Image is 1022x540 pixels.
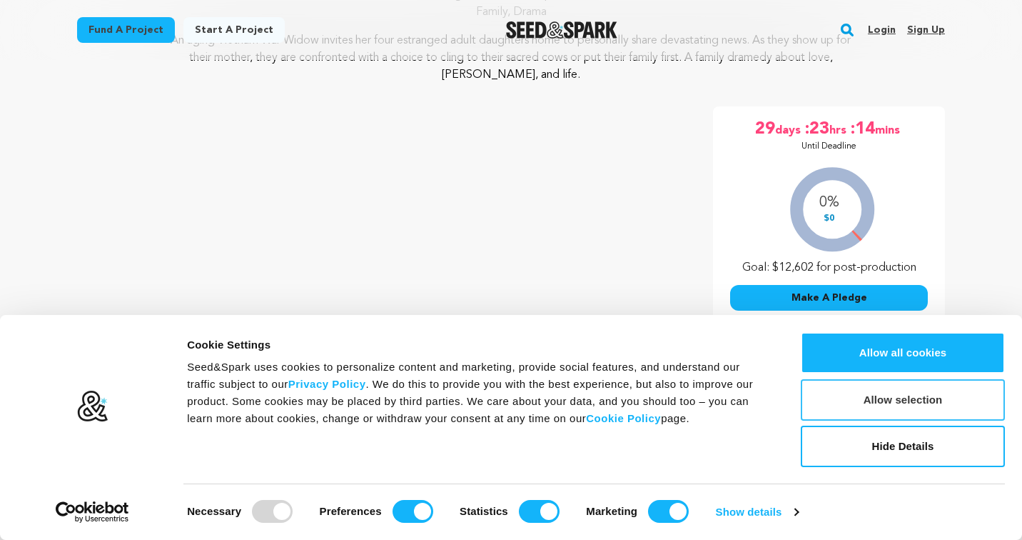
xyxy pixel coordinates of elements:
[288,378,366,390] a: Privacy Policy
[30,501,155,523] a: Usercentrics Cookiebot - opens in a new window
[801,332,1005,374] button: Allow all cookies
[506,21,618,39] img: Seed&Spark Logo Dark Mode
[801,426,1005,467] button: Hide Details
[829,118,849,141] span: hrs
[868,19,896,41] a: Login
[801,379,1005,421] button: Allow selection
[186,494,187,495] legend: Consent Selection
[716,501,799,523] a: Show details
[775,118,804,141] span: days
[875,118,903,141] span: mins
[76,390,108,423] img: logo
[187,359,769,427] div: Seed&Spark uses cookies to personalize content and marketing, provide social features, and unders...
[586,412,661,424] a: Cookie Policy
[849,118,875,141] span: :14
[907,19,945,41] a: Sign up
[320,505,382,517] strong: Preferences
[506,21,618,39] a: Seed&Spark Homepage
[801,141,856,152] p: Until Deadline
[187,505,241,517] strong: Necessary
[187,336,769,354] div: Cookie Settings
[755,118,775,141] span: 29
[730,285,928,311] button: Make A Pledge
[77,17,175,43] a: Fund a project
[586,505,637,517] strong: Marketing
[183,17,285,43] a: Start a project
[804,118,829,141] span: :23
[460,505,508,517] strong: Statistics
